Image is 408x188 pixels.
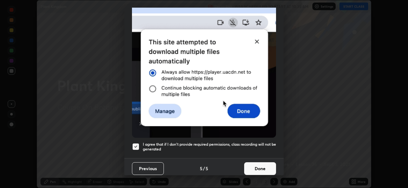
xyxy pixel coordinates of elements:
[203,165,205,172] h4: /
[200,165,202,172] h4: 5
[244,162,276,175] button: Done
[143,142,276,152] h5: I agree that if I don't provide required permissions, class recording will not be generated
[206,165,208,172] h4: 5
[132,162,164,175] button: Previous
